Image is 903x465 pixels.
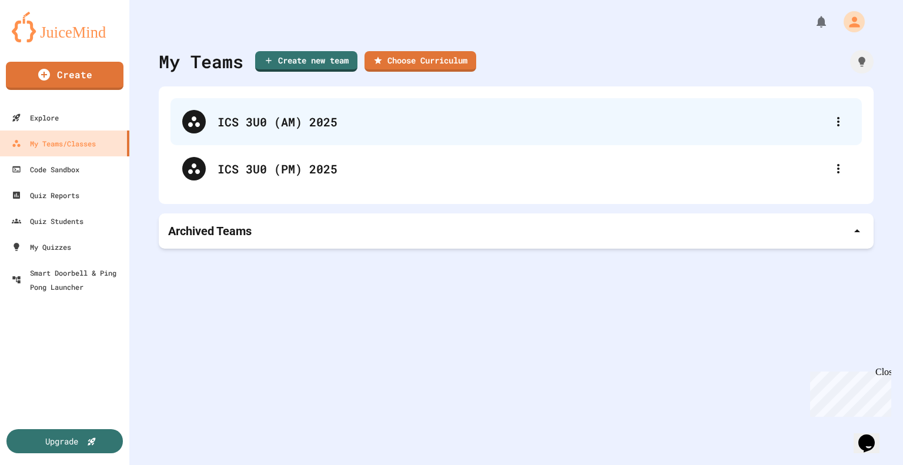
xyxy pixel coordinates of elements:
[12,12,118,42] img: logo-orange.svg
[831,8,868,35] div: My Account
[170,98,862,145] div: ICS 3U0 (AM) 2025
[850,50,874,73] div: How it works
[45,435,78,447] div: Upgrade
[170,145,862,192] div: ICS 3U0 (PM) 2025
[12,136,96,150] div: My Teams/Classes
[159,48,243,75] div: My Teams
[218,160,827,178] div: ICS 3U0 (PM) 2025
[12,111,59,125] div: Explore
[792,12,831,32] div: My Notifications
[5,5,81,75] div: Chat with us now!Close
[12,266,125,294] div: Smart Doorbell & Ping Pong Launcher
[805,367,891,417] iframe: chat widget
[12,162,79,176] div: Code Sandbox
[12,240,71,254] div: My Quizzes
[12,214,83,228] div: Quiz Students
[12,188,79,202] div: Quiz Reports
[255,51,357,72] a: Create new team
[364,51,476,72] a: Choose Curriculum
[6,62,123,90] a: Create
[854,418,891,453] iframe: chat widget
[218,113,827,131] div: ICS 3U0 (AM) 2025
[168,223,252,239] p: Archived Teams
